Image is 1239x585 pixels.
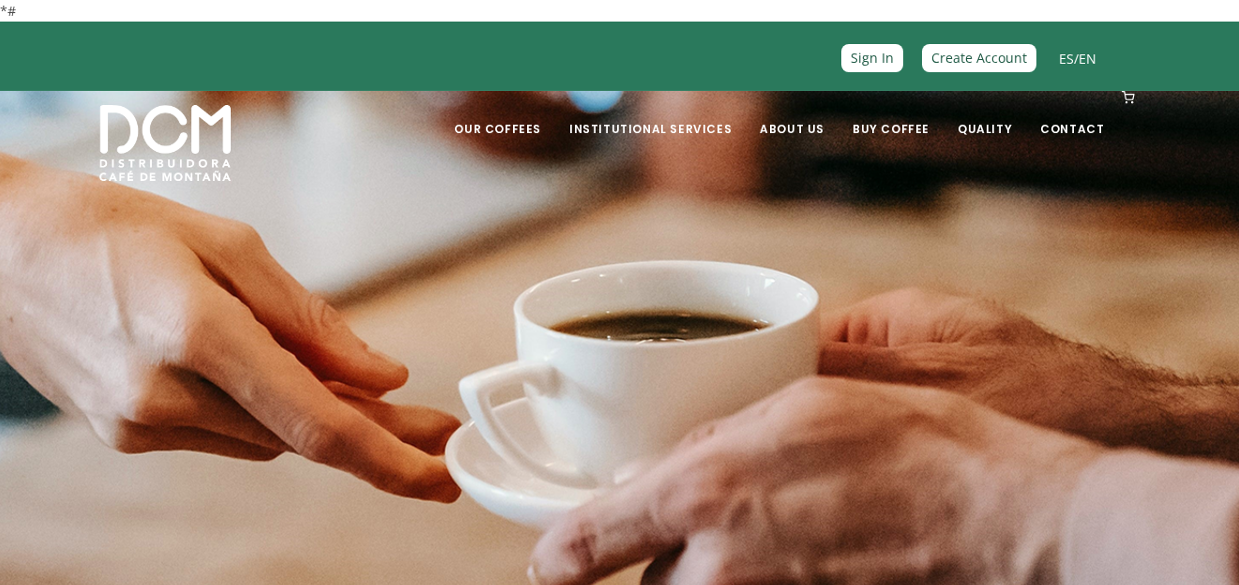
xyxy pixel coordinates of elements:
a: EN [1079,50,1096,67]
a: Sign In [841,44,903,71]
a: Our Coffees [443,93,552,137]
a: Institutional Services [558,93,743,137]
a: ES [1059,50,1074,67]
a: About Us [748,93,836,137]
a: Buy Coffee [841,93,941,137]
span: / [1059,48,1096,69]
a: Contact [1029,93,1115,137]
a: Create Account [922,44,1036,71]
a: Quality [946,93,1023,137]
